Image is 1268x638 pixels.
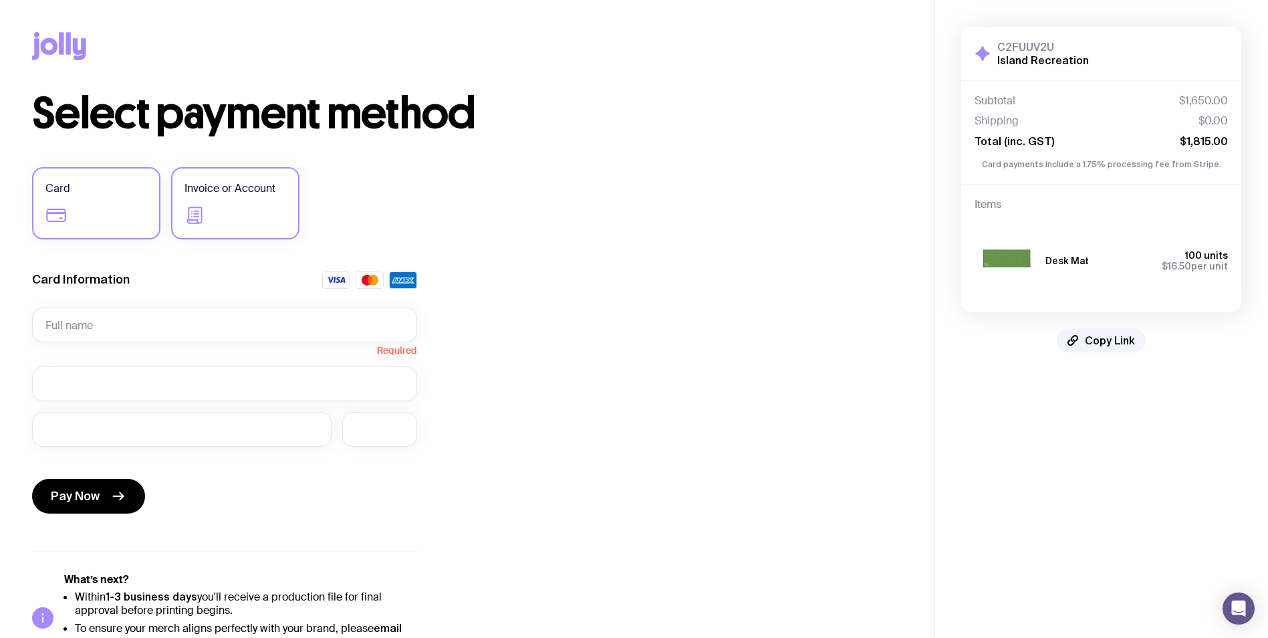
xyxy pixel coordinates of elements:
[1180,134,1228,148] span: $1,815.00
[75,590,417,617] li: Within you'll receive a production file for final approval before printing begins.
[32,92,902,135] h1: Select payment method
[1179,94,1228,108] span: $1,650.00
[356,423,404,435] iframe: Secure CVC input frame
[32,479,145,514] button: Pay Now
[1162,261,1228,272] span: per unit
[51,488,100,504] span: Pay Now
[975,134,1054,148] span: Total (inc. GST)
[1045,255,1089,266] h3: Desk Mat
[975,198,1228,211] h4: Items
[1057,328,1146,352] button: Copy Link
[997,54,1089,67] h2: Island Recreation
[975,94,1015,108] span: Subtotal
[32,342,417,356] span: Required
[1085,334,1135,347] span: Copy Link
[1162,261,1191,272] span: $16.50
[32,272,130,288] label: Card Information
[1185,250,1228,261] span: 100 units
[45,377,404,390] iframe: Secure card number input frame
[32,308,417,342] input: Full name
[997,40,1089,54] h3: C2FUUV2U
[45,181,70,197] span: Card
[1223,593,1255,625] div: Open Intercom Messenger
[184,181,275,197] span: Invoice or Account
[1198,114,1228,128] span: $0.00
[45,423,318,435] iframe: Secure expiration date input frame
[64,573,417,587] h5: What’s next?
[975,158,1228,171] p: Card payments include a 1.75% processing fee from Stripe.
[975,114,1019,128] span: Shipping
[106,591,197,603] strong: 1-3 business days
